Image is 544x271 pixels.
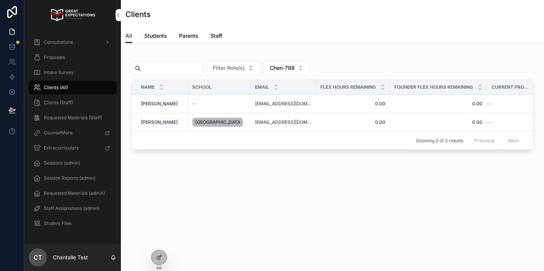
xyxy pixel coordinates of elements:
[416,138,463,144] span: Showing 2 of 2 results
[141,119,184,125] a: [PERSON_NAME]
[192,84,212,90] span: School
[144,29,167,44] a: Students
[141,84,155,90] span: Name
[29,202,116,215] a: Staff Assignations (admin)
[29,96,116,109] a: Clients (Staff)
[263,61,310,75] button: Select Button
[44,54,65,60] span: Proposals
[213,64,245,72] span: Filter Role(s)
[270,64,295,72] span: Chen-788
[44,220,71,226] span: Student Files
[255,101,311,107] a: [EMAIL_ADDRESS][DOMAIN_NAME]
[320,119,385,125] a: 0.00
[29,126,116,140] a: CounselMore
[29,111,116,125] a: Requested Materials (Staff)
[210,32,222,40] span: Staff
[29,141,116,155] a: Extracurriculars
[487,119,535,125] a: --
[255,119,311,125] a: [EMAIL_ADDRESS][DOMAIN_NAME]
[394,84,473,90] span: Founder Flex Hours Remaining
[29,66,116,79] a: Intake Survey
[44,115,102,121] span: Requested Materials (Staff)
[394,119,482,125] a: 0.00
[44,85,68,91] span: Clients (All)
[24,30,121,240] div: scrollable content
[394,101,482,107] a: 0.00
[125,9,151,20] h1: Clients
[44,69,74,75] span: Intake Survey
[125,32,132,40] span: All
[491,84,530,90] span: Current Program (plain text)
[29,51,116,64] a: Proposals
[192,101,197,107] span: --
[320,84,376,90] span: Flex Hours Remaining
[141,101,184,107] a: [PERSON_NAME]
[29,186,116,200] a: Requested Materials (admin)
[44,39,73,45] span: Consultations
[487,101,535,107] a: --
[210,29,222,44] a: Staff
[192,116,246,128] a: [GEOGRAPHIC_DATA]
[44,145,79,151] span: Extracurriculars
[206,61,260,75] button: Select Button
[179,32,198,40] span: Parents
[34,253,42,262] span: CT
[29,81,116,94] a: Clients (All)
[44,130,73,136] span: CounselMore
[44,205,99,211] span: Staff Assignations (admin)
[195,119,240,125] span: [GEOGRAPHIC_DATA]
[141,101,178,107] span: [PERSON_NAME]
[44,100,73,106] span: Clients (Staff)
[44,190,105,196] span: Requested Materials (admin)
[179,29,198,44] a: Parents
[29,217,116,230] a: Student Files
[29,156,116,170] a: Sessions (admin)
[487,119,491,125] span: --
[255,84,269,90] span: Email
[29,35,116,49] a: Consultations
[144,32,167,40] span: Students
[44,175,96,181] span: Session Reports (admin)
[192,101,246,107] a: --
[487,101,491,107] span: --
[320,101,385,107] a: 0.00
[50,9,95,21] img: App logo
[53,254,88,261] p: Chantalle Test
[29,171,116,185] a: Session Reports (admin)
[125,29,132,43] a: All
[141,119,178,125] span: [PERSON_NAME]
[44,160,80,166] span: Sessions (admin)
